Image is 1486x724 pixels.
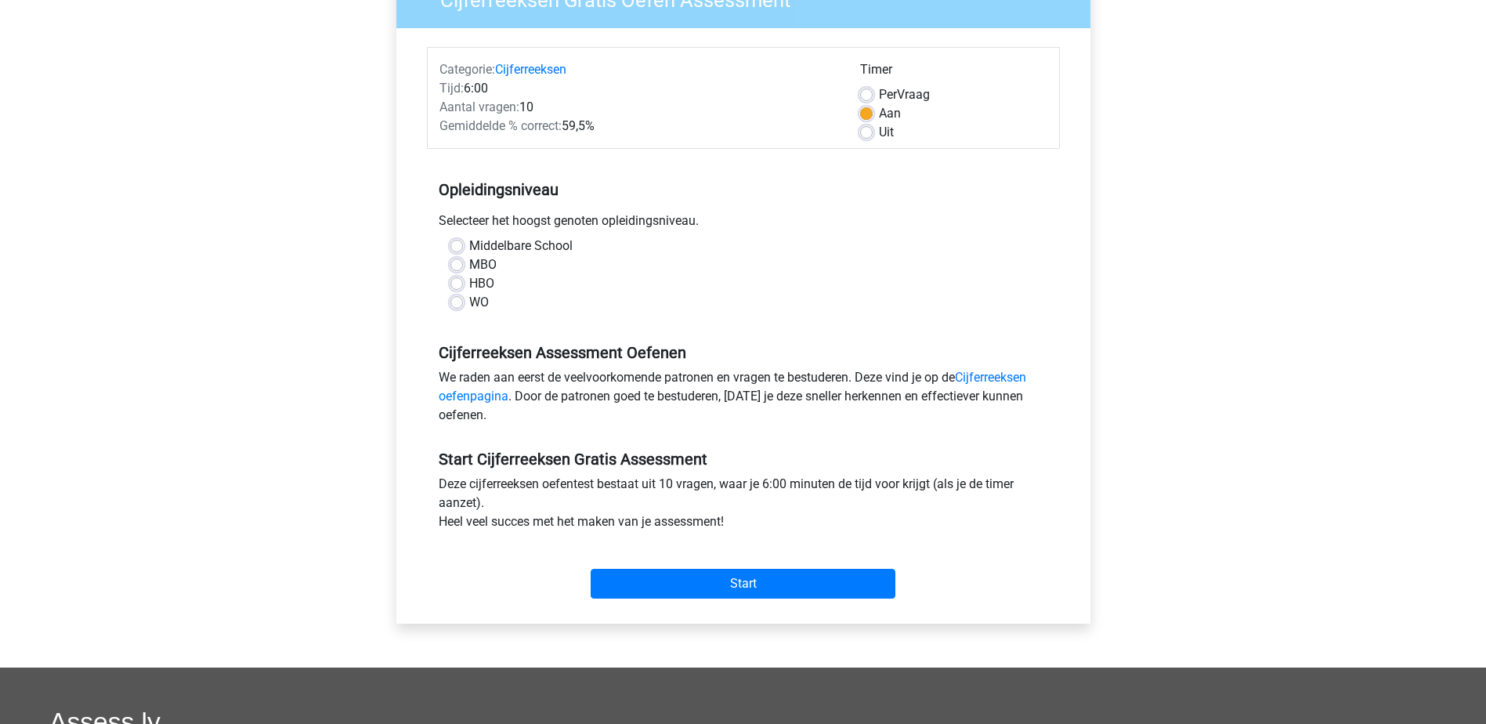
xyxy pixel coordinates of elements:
label: HBO [469,274,494,293]
div: 6:00 [428,79,848,98]
div: We raden aan eerst de veelvoorkomende patronen en vragen te bestuderen. Deze vind je op de . Door... [427,368,1060,431]
div: Timer [860,60,1047,85]
a: Cijferreeksen [495,62,566,77]
label: Vraag [879,85,930,104]
span: Gemiddelde % correct: [439,118,562,133]
div: Deze cijferreeksen oefentest bestaat uit 10 vragen, waar je 6:00 minuten de tijd voor krijgt (als... [427,475,1060,538]
h5: Cijferreeksen Assessment Oefenen [439,343,1048,362]
label: WO [469,293,489,312]
h5: Opleidingsniveau [439,174,1048,205]
div: Selecteer het hoogst genoten opleidingsniveau. [427,212,1060,237]
span: Per [879,87,897,102]
label: Middelbare School [469,237,573,255]
label: Aan [879,104,901,123]
label: MBO [469,255,497,274]
div: 10 [428,98,848,117]
h5: Start Cijferreeksen Gratis Assessment [439,450,1048,469]
div: 59,5% [428,117,848,136]
span: Aantal vragen: [439,100,519,114]
span: Tijd: [439,81,464,96]
input: Start [591,569,895,599]
span: Categorie: [439,62,495,77]
label: Uit [879,123,894,142]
